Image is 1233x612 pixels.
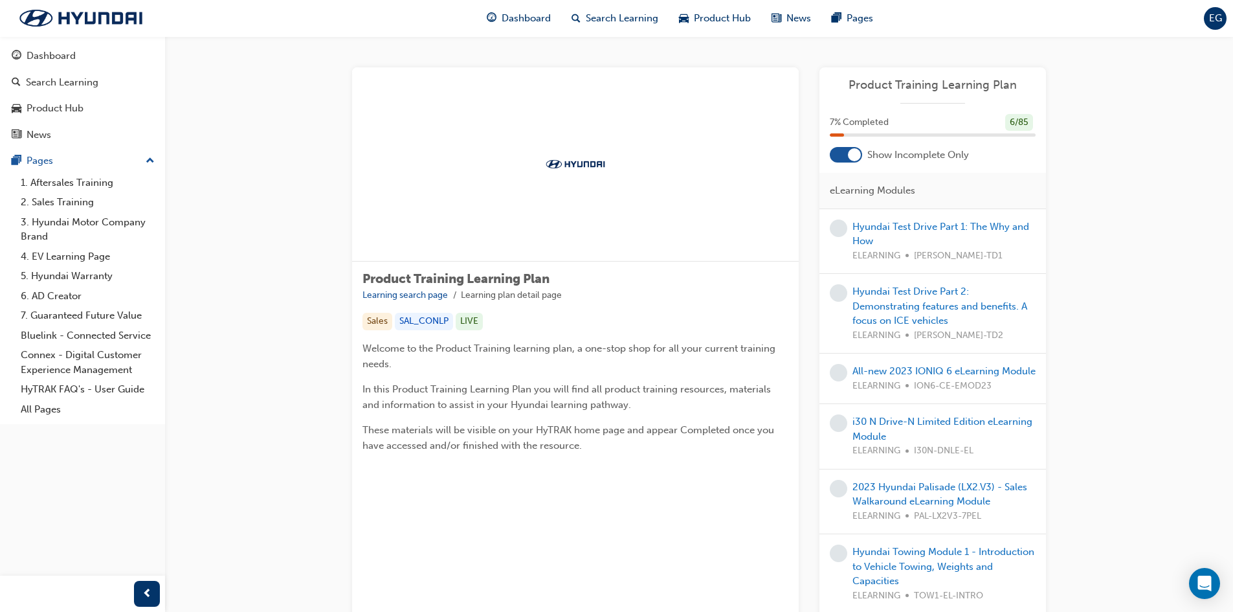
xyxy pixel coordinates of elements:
span: car-icon [679,10,689,27]
a: 7. Guaranteed Future Value [16,306,160,326]
div: Search Learning [26,75,98,90]
span: Search Learning [586,11,658,26]
a: All Pages [16,400,160,420]
a: 3. Hyundai Motor Company Brand [16,212,160,247]
span: prev-icon [142,586,152,602]
span: ELEARNING [852,444,900,459]
a: guage-iconDashboard [476,5,561,32]
span: [PERSON_NAME]-TD1 [914,249,1003,264]
span: ELEARNING [852,509,900,524]
span: ELEARNING [852,379,900,394]
span: learningRecordVerb_NONE-icon [830,480,847,497]
span: In this Product Training Learning Plan you will find all product training resources, materials an... [362,383,773,411]
a: All-new 2023 IONIQ 6 eLearning Module [852,365,1036,377]
a: i30 N Drive-N Limited Edition eLearning Module [852,416,1032,442]
div: Product Hub [27,101,83,116]
button: DashboardSearch LearningProduct HubNews [5,41,160,149]
span: search-icon [572,10,581,27]
span: pages-icon [12,155,21,167]
a: Product Hub [5,96,160,120]
a: Hyundai Test Drive Part 1: The Why and How [852,221,1029,247]
span: learningRecordVerb_NONE-icon [830,545,847,562]
a: News [5,123,160,147]
a: Connex - Digital Customer Experience Management [16,345,160,380]
span: guage-icon [12,51,21,62]
a: car-iconProduct Hub [669,5,761,32]
span: learningRecordVerb_NONE-icon [830,414,847,432]
span: EG [1209,11,1222,26]
span: News [786,11,811,26]
li: Learning plan detail page [461,288,562,303]
div: SAL_CONLP [395,313,453,330]
a: Product Training Learning Plan [830,78,1036,93]
span: news-icon [772,10,781,27]
div: LIVE [456,313,483,330]
a: HyTRAK FAQ's - User Guide [16,380,160,400]
a: pages-iconPages [821,5,883,32]
span: ELEARNING [852,589,900,604]
span: Show Incomplete Only [867,148,969,163]
span: ELEARNING [852,249,900,264]
span: [PERSON_NAME]-TD2 [914,328,1003,343]
div: Dashboard [27,49,76,63]
a: Hyundai Test Drive Part 2: Demonstrating features and benefits. A focus on ICE vehicles [852,286,1027,326]
a: Hyundai Towing Module 1 - Introduction to Vehicle Towing, Weights and Capacities [852,546,1034,587]
span: TOW1-EL-INTRO [914,589,983,604]
a: Learning search page [362,289,448,300]
span: Product Hub [694,11,751,26]
a: 1. Aftersales Training [16,173,160,193]
a: 6. AD Creator [16,286,160,306]
span: pages-icon [832,10,841,27]
span: Product Training Learning Plan [362,271,550,286]
div: Open Intercom Messenger [1189,568,1220,599]
span: learningRecordVerb_NONE-icon [830,220,847,237]
span: eLearning Modules [830,183,915,198]
span: PAL-LX2V3-7PEL [914,509,981,524]
span: Dashboard [502,11,551,26]
a: Search Learning [5,71,160,95]
span: Welcome to the Product Training learning plan, a one-stop shop for all your current training needs. [362,343,778,370]
span: 7 % Completed [830,115,889,130]
span: These materials will be visible on your HyTRAK home page and appear Completed once you have acces... [362,424,777,451]
button: Pages [5,149,160,173]
div: 6 / 85 [1005,114,1033,131]
a: 2. Sales Training [16,192,160,212]
span: news-icon [12,130,21,141]
span: ION6-CE-EMOD23 [914,379,992,394]
a: 2023 Hyundai Palisade (LX2.V3) - Sales Walkaround eLearning Module [852,481,1027,508]
a: search-iconSearch Learning [561,5,669,32]
a: Bluelink - Connected Service [16,326,160,346]
div: News [27,128,51,142]
span: search-icon [12,77,21,89]
a: news-iconNews [761,5,821,32]
a: 4. EV Learning Page [16,247,160,267]
button: EG [1204,7,1227,30]
span: up-icon [146,153,155,170]
a: 5. Hyundai Warranty [16,266,160,286]
span: ELEARNING [852,328,900,343]
img: Trak [540,157,611,170]
span: guage-icon [487,10,496,27]
span: learningRecordVerb_NONE-icon [830,364,847,381]
span: Pages [847,11,873,26]
span: learningRecordVerb_NONE-icon [830,284,847,302]
div: Pages [27,153,53,168]
a: Dashboard [5,44,160,68]
div: Sales [362,313,392,330]
img: Trak [6,5,155,32]
span: I30N-DNLE-EL [914,444,973,459]
span: car-icon [12,103,21,115]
